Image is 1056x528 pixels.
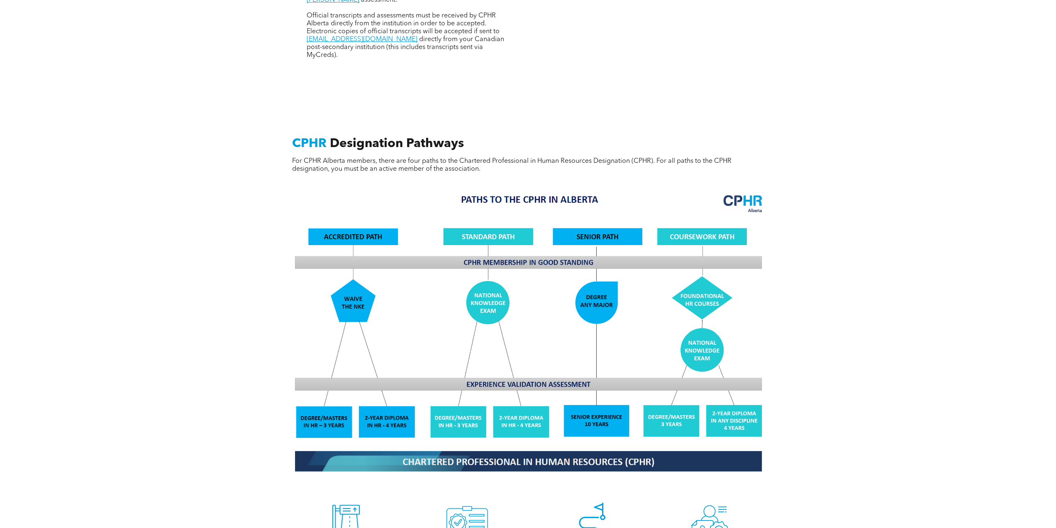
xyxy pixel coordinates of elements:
span: directly from your Canadian post-secondary institution (this includes transcripts sent via MyCreds). [307,36,504,59]
a: [EMAIL_ADDRESS][DOMAIN_NAME] [307,36,417,43]
span: CPHR [292,138,327,150]
span: Official transcripts and assessments must be received by CPHR Alberta directly from the instituti... [307,12,500,35]
span: For CPHR Alberta members, there are four paths to the Chartered Professional in Human Resources D... [292,158,732,172]
span: Designation Pathways [330,138,464,150]
img: A diagram of paths to the cphr in alberta [288,188,768,477]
